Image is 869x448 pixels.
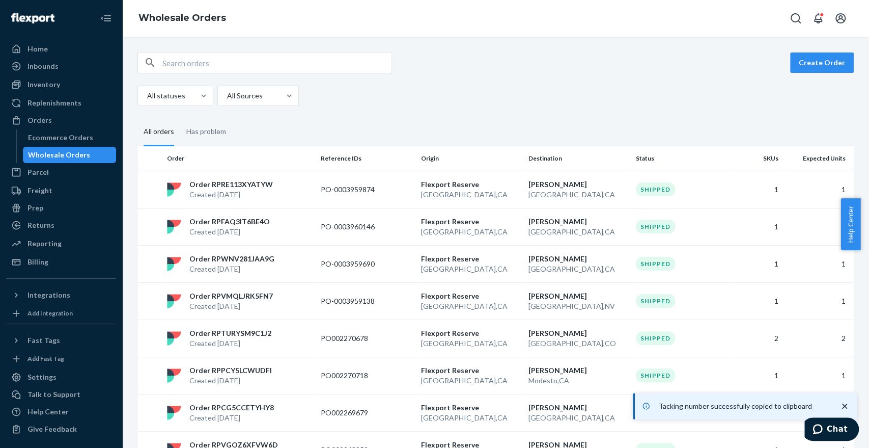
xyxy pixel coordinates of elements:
[27,98,81,108] div: Replenishments
[6,200,116,216] a: Prep
[6,235,116,252] a: Reporting
[23,129,117,146] a: Ecommerce Orders
[421,254,520,264] p: Flexport Reserve
[189,227,270,237] p: Created [DATE]
[732,320,782,357] td: 2
[6,287,116,303] button: Integrations
[27,167,49,177] div: Parcel
[27,407,69,417] div: Help Center
[144,118,174,146] div: All orders
[6,404,116,420] a: Help Center
[27,61,59,71] div: Inbounds
[421,264,520,274] p: [GEOGRAPHIC_DATA] , CA
[421,376,520,386] p: [GEOGRAPHIC_DATA] , CA
[27,372,57,382] div: Settings
[528,301,628,311] p: [GEOGRAPHIC_DATA] , NV
[732,282,782,320] td: 1
[27,354,64,363] div: Add Fast Tag
[321,222,402,232] p: PO-0003960146
[790,52,854,73] button: Create Order
[189,190,273,200] p: Created [DATE]
[27,290,70,300] div: Integrations
[189,179,273,190] p: Order RPRE113XYATYW
[27,220,54,230] div: Returns
[27,115,52,125] div: Orders
[421,328,520,338] p: Flexport Reserve
[528,376,628,386] p: Modesto , CA
[808,8,828,29] button: Open notifications
[421,365,520,376] p: Flexport Reserve
[317,146,417,171] th: Reference IDs
[189,217,270,227] p: Order RPFAQ3IT6BE4O
[167,294,181,308] img: flexport logo
[96,8,116,29] button: Close Navigation
[528,291,628,301] p: [PERSON_NAME]
[186,118,226,145] div: Has problem
[167,257,181,271] img: flexport logo
[189,365,272,376] p: Order RPPCY5LCWUDFI
[27,203,43,213] div: Prep
[732,171,782,208] td: 1
[6,369,116,385] a: Settings
[130,4,234,33] ol: breadcrumbs
[804,417,859,443] iframe: Opens a widget where you can chat to one of our agents
[524,146,632,171] th: Destination
[6,41,116,57] a: Home
[636,294,675,308] div: Shipped
[28,150,90,160] div: Wholesale Orders
[636,220,675,233] div: Shipped
[786,8,806,29] button: Open Search Box
[782,282,854,320] td: 1
[6,254,116,270] a: Billing
[732,208,782,245] td: 1
[321,371,402,381] p: PO002270718
[417,146,524,171] th: Origin
[6,112,116,128] a: Orders
[421,413,520,423] p: [GEOGRAPHIC_DATA] , CA
[321,333,402,344] p: PO002270678
[782,146,854,171] th: Expected Units
[6,353,116,365] a: Add Fast Tag
[782,171,854,208] td: 1
[636,257,675,271] div: Shipped
[421,179,520,190] p: Flexport Reserve
[189,254,274,264] p: Order RPWNV281JAA9G
[27,239,62,249] div: Reporting
[732,357,782,394] td: 1
[167,182,181,197] img: flexport logo
[167,220,181,234] img: flexport logo
[840,198,860,250] button: Help Center
[421,338,520,349] p: [GEOGRAPHIC_DATA] , CA
[782,320,854,357] td: 2
[636,182,675,196] div: Shipped
[321,296,402,306] p: PO-0003959138
[189,338,271,349] p: Created [DATE]
[528,217,628,227] p: [PERSON_NAME]
[528,254,628,264] p: [PERSON_NAME]
[27,389,80,400] div: Talk to Support
[732,146,782,171] th: SKUs
[27,257,48,267] div: Billing
[189,264,274,274] p: Created [DATE]
[421,403,520,413] p: Flexport Reserve
[27,44,48,54] div: Home
[421,301,520,311] p: [GEOGRAPHIC_DATA] , CA
[6,332,116,349] button: Fast Tags
[138,12,226,23] a: Wholesale Orders
[528,328,628,338] p: [PERSON_NAME]
[528,365,628,376] p: [PERSON_NAME]
[189,328,271,338] p: Order RPTURYSM9C1J2
[839,401,850,411] svg: close toast
[6,307,116,320] a: Add Integration
[167,368,181,383] img: flexport logo
[163,146,317,171] th: Order
[189,376,272,386] p: Created [DATE]
[167,406,181,420] img: flexport logo
[782,208,854,245] td: 1
[528,190,628,200] p: [GEOGRAPHIC_DATA] , CA
[189,291,273,301] p: Order RPVMQLJRK5FN7
[636,368,675,382] div: Shipped
[27,424,77,434] div: Give Feedback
